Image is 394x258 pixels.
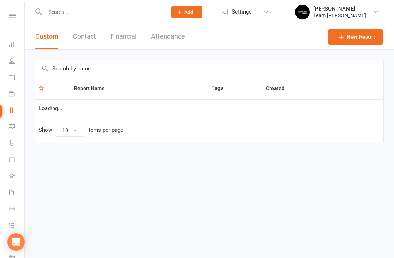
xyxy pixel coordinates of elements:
span: Add [184,9,193,15]
div: Open Intercom Messenger [7,233,25,251]
button: Report Name [74,84,113,93]
img: thumb_image1603260965.png [295,5,310,19]
td: Loading... [35,99,383,118]
div: [PERSON_NAME] [313,5,366,12]
button: Add [171,6,202,18]
span: Report Name [74,85,113,91]
a: New Report [328,29,383,45]
div: Show [39,124,123,137]
a: Payments [9,86,25,103]
div: Team [PERSON_NAME] [313,12,366,19]
a: Dashboard [9,37,25,54]
button: Custom [35,24,58,49]
span: Created [266,85,293,91]
a: Calendar [9,70,25,86]
button: Created [266,84,293,93]
button: Financial [111,24,136,49]
th: Tags [208,77,263,99]
div: items per page [87,127,123,133]
span: Settings [232,4,252,20]
a: Product Sales [9,152,25,169]
button: Attendance [151,24,185,49]
input: Search by name [35,60,383,77]
a: People [9,54,25,70]
button: Contact [73,24,96,49]
input: Search... [43,7,162,17]
a: Reports [9,103,25,119]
